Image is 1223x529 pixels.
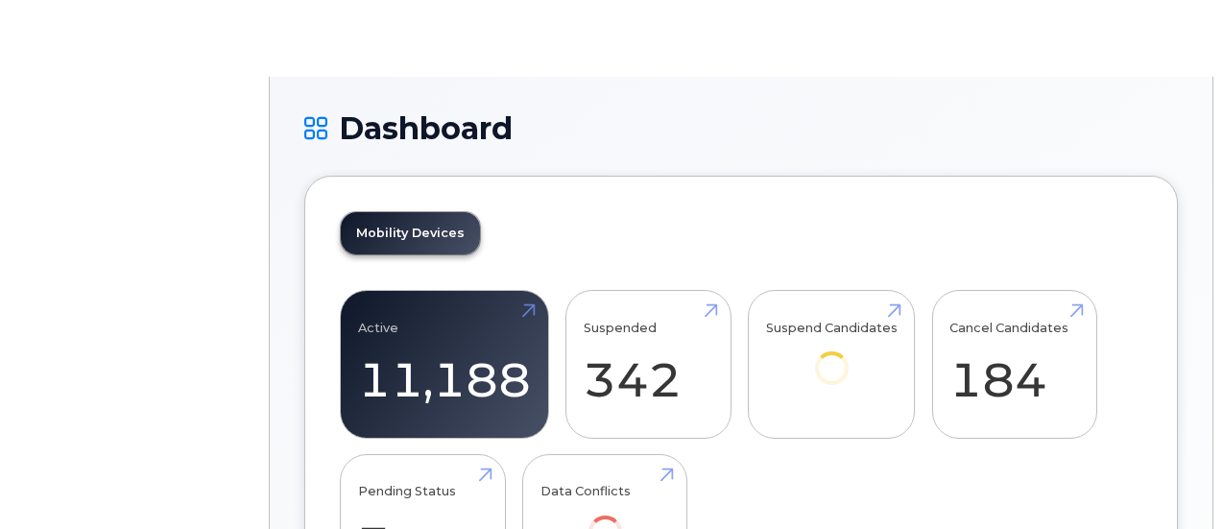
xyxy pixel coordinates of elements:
a: Suspended 342 [584,301,713,428]
a: Mobility Devices [341,212,480,254]
a: Suspend Candidates [766,301,898,412]
h1: Dashboard [304,111,1178,145]
a: Cancel Candidates 184 [949,301,1079,428]
a: Active 11,188 [358,301,531,428]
